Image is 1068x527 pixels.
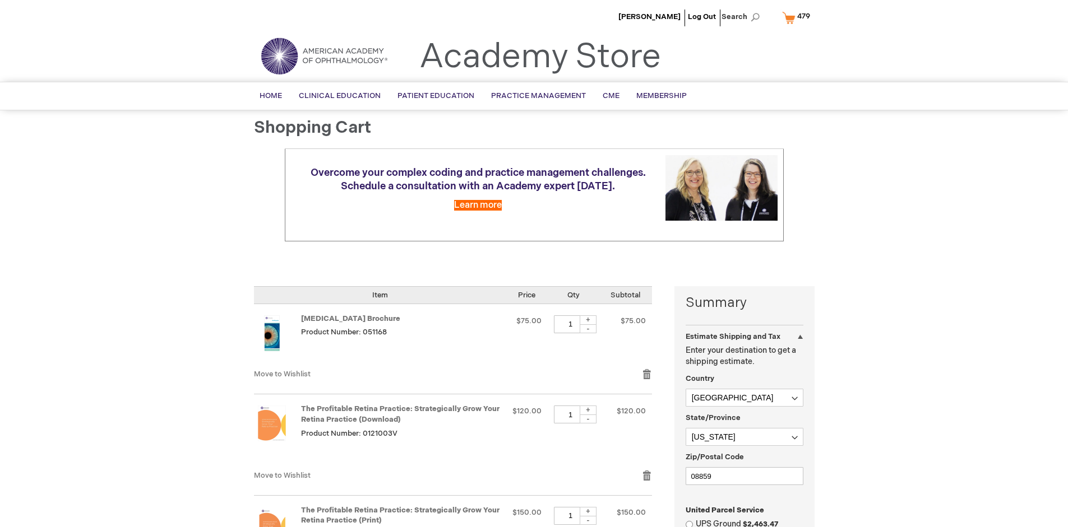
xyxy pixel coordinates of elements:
a: [MEDICAL_DATA] Brochure [301,314,400,323]
a: Learn more [454,200,502,211]
div: + [580,315,597,325]
span: Membership [636,91,687,100]
a: Amblyopia Brochure [254,315,301,358]
span: Practice Management [491,91,586,100]
span: Search [722,6,764,28]
img: Schedule a consultation with an Academy expert today [665,155,778,221]
span: United Parcel Service [686,506,764,515]
input: Qty [554,405,588,423]
strong: Estimate Shipping and Tax [686,332,780,341]
span: Home [260,91,282,100]
a: The Profitable Retina Practice: Strategically Grow Your Retina Practice (Download) [301,404,500,424]
span: Patient Education [397,91,474,100]
img: Amblyopia Brochure [254,315,290,351]
p: Enter your destination to get a shipping estimate. [686,345,803,367]
div: + [580,405,597,415]
div: - [580,414,597,423]
input: Qty [554,315,588,333]
span: $75.00 [621,316,646,325]
span: Country [686,374,714,383]
span: Zip/Postal Code [686,453,744,461]
span: Qty [567,291,580,300]
a: 479 [780,8,817,27]
span: $120.00 [617,407,646,416]
span: Item [372,291,388,300]
a: [PERSON_NAME] [618,12,681,21]
span: Price [518,291,535,300]
a: The Profitable Retina Practice: Strategically Grow Your Retina Practice (Print) [301,506,500,525]
a: Move to Wishlist [254,471,311,480]
span: $120.00 [512,407,542,416]
span: Product Number: 051168 [301,328,387,337]
a: Move to Wishlist [254,370,311,379]
span: $75.00 [516,316,542,325]
div: - [580,516,597,525]
span: State/Province [686,413,741,422]
a: The Profitable Retina Practice: Strategically Grow Your Retina Practice (Download) [254,405,301,458]
a: Log Out [688,12,716,21]
span: CME [603,91,619,100]
span: Product Number: 0121003V [301,429,397,438]
span: Subtotal [611,291,640,300]
span: Clinical Education [299,91,381,100]
strong: Summary [686,293,803,313]
a: Academy Store [419,37,661,77]
div: - [580,324,597,333]
span: $150.00 [617,508,646,517]
span: $150.00 [512,508,542,517]
span: Overcome your complex coding and practice management challenges. Schedule a consultation with an ... [311,167,646,192]
div: + [580,507,597,516]
input: Qty [554,507,588,525]
img: The Profitable Retina Practice: Strategically Grow Your Retina Practice (Download) [254,405,290,441]
span: Shopping Cart [254,118,371,138]
span: 479 [797,12,810,21]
